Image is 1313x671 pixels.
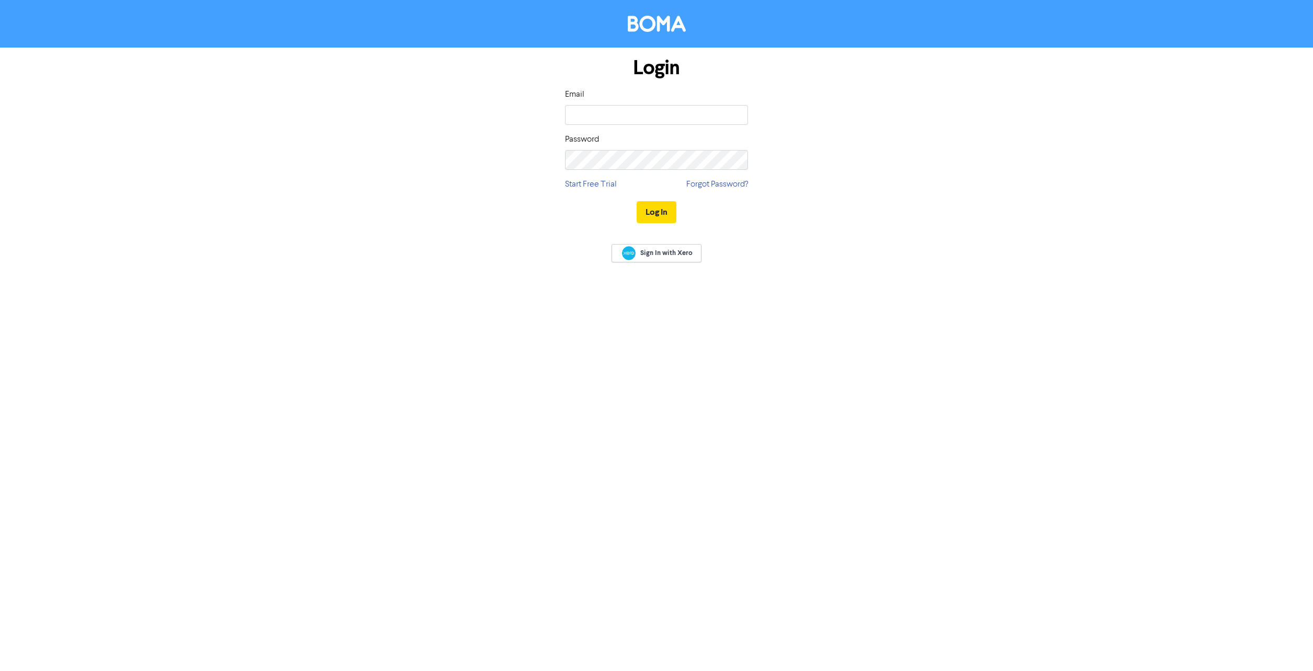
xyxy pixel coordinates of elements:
[686,178,748,191] a: Forgot Password?
[628,16,686,32] img: BOMA Logo
[637,201,676,223] button: Log In
[612,244,701,262] a: Sign In with Xero
[640,248,693,258] span: Sign In with Xero
[565,88,584,101] label: Email
[622,246,636,260] img: Xero logo
[565,56,748,80] h1: Login
[565,178,617,191] a: Start Free Trial
[565,133,599,146] label: Password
